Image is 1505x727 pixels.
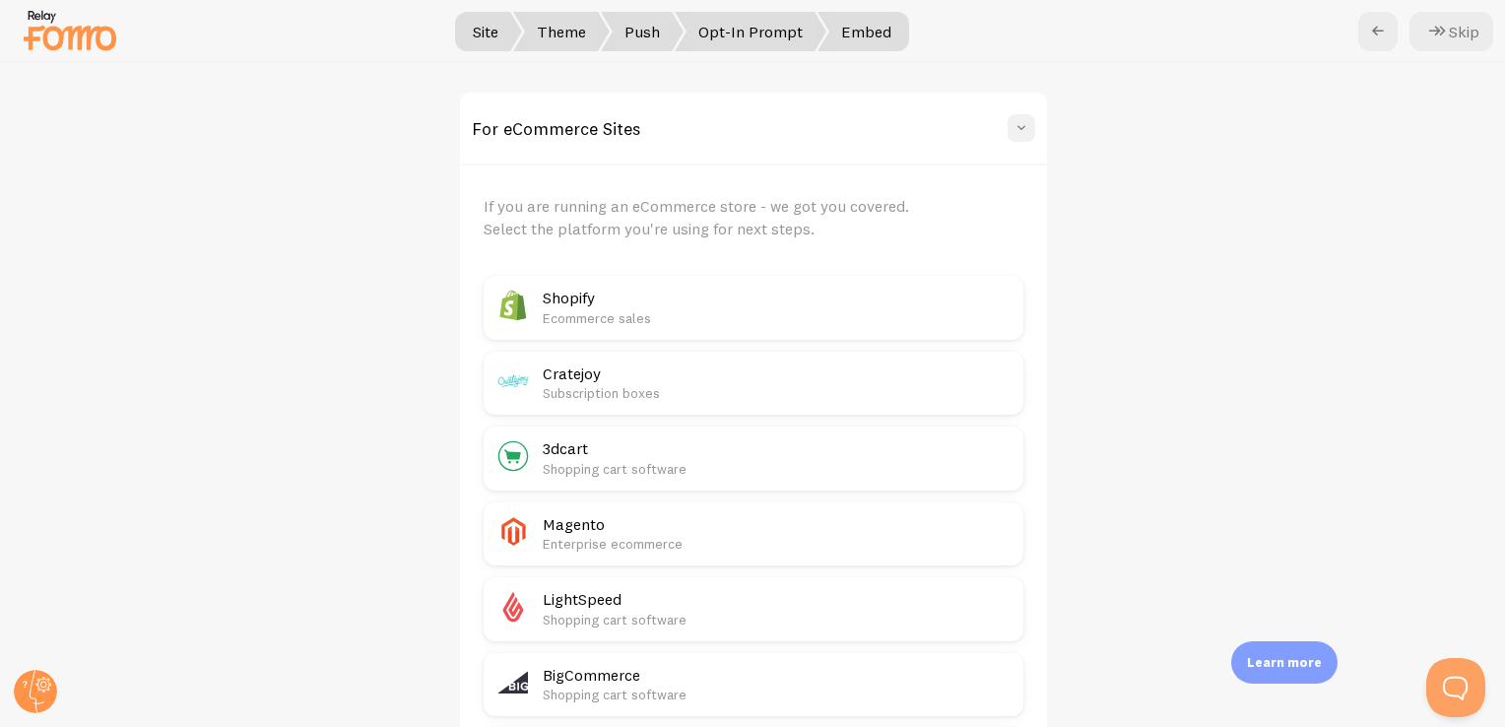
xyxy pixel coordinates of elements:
[21,5,119,55] img: fomo-relay-logo-orange.svg
[543,438,1012,459] h2: 3dcart
[484,195,956,240] p: If you are running an eCommerce store - we got you covered. Select the platform you're using for ...
[472,117,640,140] h3: For eCommerce Sites
[1426,658,1485,717] iframe: Help Scout Beacon - Open
[495,363,531,399] img: Cratejoy
[543,534,1012,554] p: Enterprise ecommerce
[1247,653,1322,672] p: Learn more
[543,610,1012,629] p: Shopping cart software
[543,288,1012,308] h2: Shopify
[495,665,531,700] img: BigCommerce
[495,589,531,625] img: LightSpeed
[543,308,1012,328] p: Ecommerce sales
[543,363,1012,384] h2: Cratejoy
[1231,641,1338,684] div: Learn more
[495,288,531,323] img: Shopify
[495,514,531,550] img: Magento
[543,665,1012,686] h2: BigCommerce
[543,459,1012,479] p: Shopping cart software
[543,514,1012,535] h2: Magento
[543,589,1012,610] h2: LightSpeed
[543,685,1012,704] p: Shopping cart software
[495,438,531,474] img: 3dcart
[543,383,1012,403] p: Subscription boxes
